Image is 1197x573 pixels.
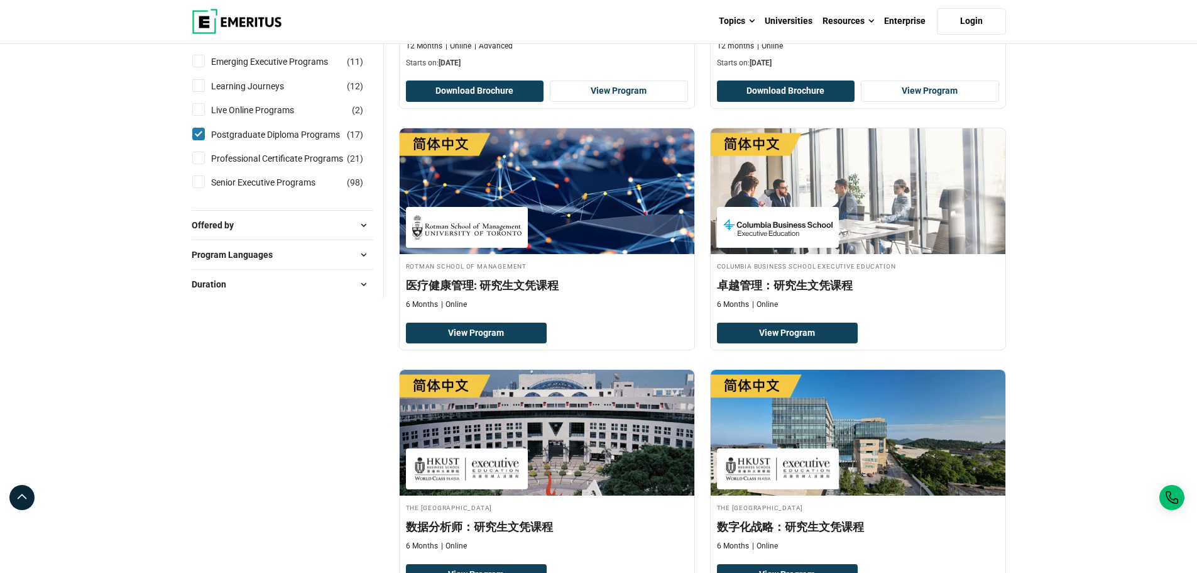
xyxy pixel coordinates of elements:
[211,55,353,69] a: Emerging Executive Programs
[717,502,999,513] h4: The [GEOGRAPHIC_DATA]
[347,152,363,165] span: ( )
[406,323,547,344] a: View Program
[192,218,244,232] span: Offered by
[717,58,999,69] p: Starts on:
[211,103,319,117] a: Live Online Programs
[406,41,442,52] p: 12 Months
[406,81,544,102] button: Download Brochure
[441,541,467,552] p: Online
[211,79,309,93] a: Learning Journeys
[861,81,999,102] a: View Program
[192,245,373,264] button: Program Languages
[192,275,373,294] button: Duration
[439,58,461,67] span: [DATE]
[445,41,471,52] p: Online
[406,541,438,552] p: 6 Months
[717,299,749,310] p: 6 Months
[406,277,688,293] h4: 医疗健康管理: 研究生文凭课程
[350,130,360,140] span: 17
[406,519,688,535] h4: 数据分析师：研究生文凭课程
[711,370,1005,558] a: Digital Transformation Course by The Hong Kong University of Science and Technology - The Hong Ko...
[406,299,438,310] p: 6 Months
[400,128,694,254] img: 医疗健康管理: 研究生文凭课程 | Online Healthcare Course
[412,213,522,242] img: Rotman School of Management
[347,55,363,69] span: ( )
[711,128,1005,254] img: 卓越管理：研究生文凭课程 | Online Digital Transformation Course
[717,323,858,344] a: View Program
[750,58,772,67] span: [DATE]
[192,248,283,262] span: Program Languages
[723,213,833,242] img: Columbia Business School Executive Education
[723,455,833,483] img: The Hong Kong University of Science and Technology
[400,128,694,316] a: Healthcare Course by Rotman School of Management - Rotman School of Management Rotman School of M...
[400,370,694,496] img: 数据分析师：研究生文凭课程 | Online Data Science and Analytics Course
[350,153,360,164] span: 21
[717,519,999,535] h4: 数字化战略：研究生文凭课程
[757,41,783,52] p: Online
[350,57,360,67] span: 11
[192,277,236,291] span: Duration
[347,175,363,189] span: ( )
[406,260,688,271] h4: Rotman School of Management
[211,128,365,142] a: Postgraduate Diploma Programs
[752,299,778,310] p: Online
[474,41,513,52] p: Advanced
[400,370,694,558] a: Data Science and Analytics Course by The Hong Kong University of Science and Technology - The Hon...
[717,41,754,52] p: 12 months
[347,128,363,142] span: ( )
[717,541,749,552] p: 6 Months
[211,152,368,165] a: Professional Certificate Programs
[350,81,360,91] span: 12
[406,502,688,513] h4: The [GEOGRAPHIC_DATA]
[550,81,688,102] a: View Program
[717,81,855,102] button: Download Brochure
[752,541,778,552] p: Online
[937,8,1006,35] a: Login
[350,177,360,187] span: 98
[717,277,999,293] h4: 卓越管理：研究生文凭课程
[352,103,363,117] span: ( )
[347,79,363,93] span: ( )
[717,260,999,271] h4: Columbia Business School Executive Education
[412,455,522,483] img: The Hong Kong University of Science and Technology
[355,105,360,115] span: 2
[441,299,467,310] p: Online
[711,370,1005,496] img: 数字化战略：研究生文凭课程 | Online Digital Transformation Course
[211,175,341,189] a: Senior Executive Programs
[192,216,373,235] button: Offered by
[406,58,688,69] p: Starts on:
[711,128,1005,316] a: Digital Transformation Course by Columbia Business School Executive Education - Columbia Business...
